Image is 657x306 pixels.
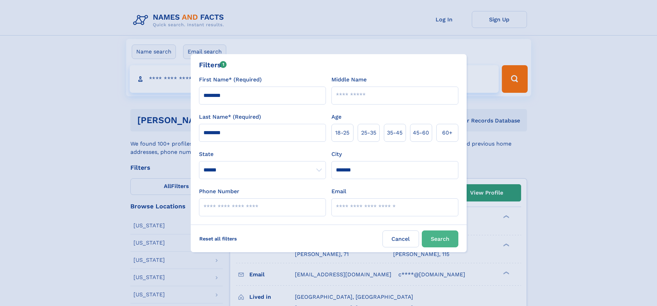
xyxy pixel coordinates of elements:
[422,230,458,247] button: Search
[361,129,376,137] span: 25‑35
[387,129,402,137] span: 35‑45
[335,129,349,137] span: 18‑25
[199,187,239,196] label: Phone Number
[331,76,367,84] label: Middle Name
[331,113,341,121] label: Age
[382,230,419,247] label: Cancel
[195,230,241,247] label: Reset all filters
[331,150,342,158] label: City
[442,129,452,137] span: 60+
[199,150,326,158] label: State
[413,129,429,137] span: 45‑60
[199,76,262,84] label: First Name* (Required)
[331,187,346,196] label: Email
[199,60,227,70] div: Filters
[199,113,261,121] label: Last Name* (Required)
